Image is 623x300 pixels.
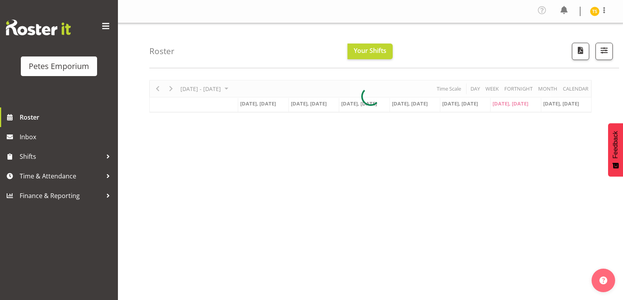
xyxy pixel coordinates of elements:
span: Shifts [20,151,102,162]
img: tamara-straker11292.jpg [590,7,599,16]
img: help-xxl-2.png [599,276,607,284]
button: Feedback - Show survey [608,123,623,176]
img: Rosterit website logo [6,20,71,35]
span: Inbox [20,131,114,143]
span: Time & Attendance [20,170,102,182]
button: Your Shifts [347,44,393,59]
h4: Roster [149,47,175,56]
button: Download a PDF of the roster according to the set date range. [572,43,589,60]
div: Petes Emporium [29,60,89,72]
span: Roster [20,111,114,123]
span: Your Shifts [354,46,386,55]
span: Feedback [612,131,619,158]
button: Filter Shifts [595,43,613,60]
span: Finance & Reporting [20,190,102,202]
